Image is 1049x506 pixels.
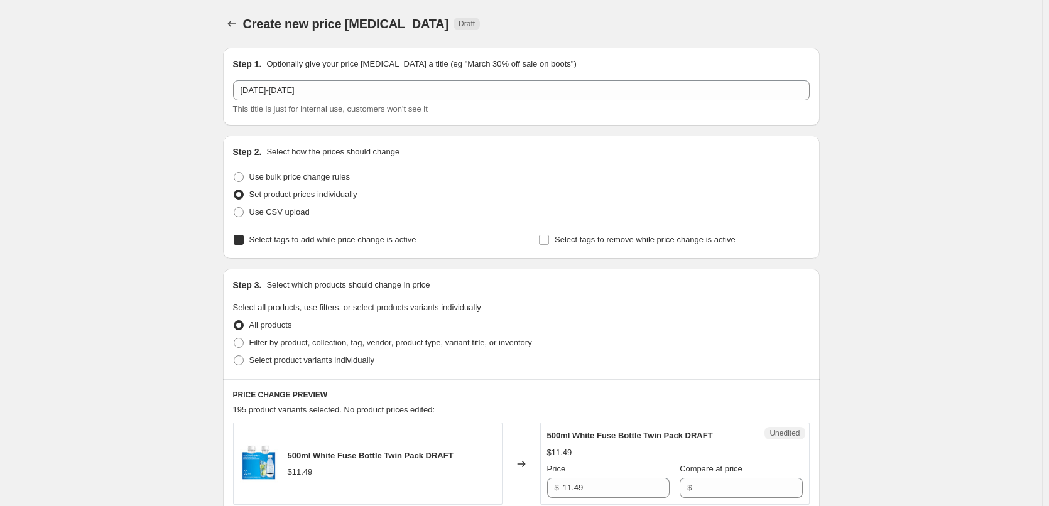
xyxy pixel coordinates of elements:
[233,80,810,100] input: 30% off holiday sale
[233,146,262,158] h2: Step 2.
[547,464,566,473] span: Price
[233,279,262,291] h2: Step 3.
[555,235,736,244] span: Select tags to remove while price change is active
[249,235,416,244] span: Select tags to add while price change is active
[223,15,241,33] button: Price change jobs
[288,466,313,478] div: $11.49
[249,207,310,217] span: Use CSV upload
[233,58,262,70] h2: Step 1.
[266,146,399,158] p: Select how the prices should change
[233,303,481,312] span: Select all products, use filters, or select products variants individually
[555,483,559,492] span: $
[547,431,713,440] span: 500ml White Fuse Bottle Twin Pack DRAFT
[266,58,576,70] p: Optionally give your price [MEDICAL_DATA] a title (eg "March 30% off sale on boots")
[249,338,532,347] span: Filter by product, collection, tag, vendor, product type, variant title, or inventory
[233,104,428,114] span: This title is just for internal use, customers won't see it
[687,483,692,492] span: $
[680,464,742,473] span: Compare at price
[266,279,430,291] p: Select which products should change in price
[243,17,449,31] span: Create new price [MEDICAL_DATA]
[233,405,435,414] span: 195 product variants selected. No product prices edited:
[459,19,475,29] span: Draft
[249,320,292,330] span: All products
[249,355,374,365] span: Select product variants individually
[249,190,357,199] span: Set product prices individually
[288,451,454,460] span: 500ml White Fuse Bottle Twin Pack DRAFT
[240,445,278,483] img: 2x05-twin-fuse_80x.jpg
[547,446,572,459] div: $11.49
[249,172,350,181] span: Use bulk price change rules
[233,390,810,400] h6: PRICE CHANGE PREVIEW
[769,428,800,438] span: Unedited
